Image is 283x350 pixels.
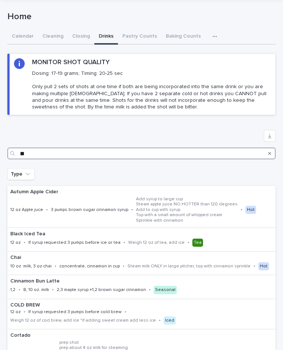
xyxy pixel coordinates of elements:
[164,316,176,325] div: Iced
[32,70,271,110] p: Dosing: 17-19 grams; Timing: 20-25 sec Only pull 2 sets of shots at one time if both are being in...
[18,287,20,292] p: •
[68,29,94,45] button: Closing
[10,207,43,212] p: 12 oz Apple juce
[24,309,25,315] p: •
[154,286,177,294] div: Seasonal
[245,206,256,214] div: Hot
[123,240,125,245] p: •
[7,228,276,252] a: Black Iced Tea12 oz•If syrup requested 3 pumps before ice or tea•Weigh 12 oz of tea, add ice•Tea
[127,264,251,269] p: Steam milk ONLY in large pitcher, top with cinnamon sprinkle
[125,309,126,315] p: •
[10,264,52,269] p: 10 oz milk, 3 oz chai
[38,29,68,45] button: Cleaning
[28,240,120,245] p: If syrup requested 3 pumps before ice or tea
[10,318,156,323] p: Weigh 12 oz of cod brew, add ice *if adding sweet cream add less ice
[10,278,226,284] p: Cinnamon Bun Latte
[10,309,21,315] p: 12 oz
[136,197,238,223] p: Add syrup to large cup Steam apple juice NO HOTTER than 120 degrees Add to cup with syrup Top wit...
[46,207,48,212] p: •
[59,264,120,269] p: concentrate, cinnamon in cup
[52,287,54,292] p: •
[51,207,128,212] p: 3 pumps brown sugar cinnamon syrup
[258,262,269,270] div: Hot
[57,287,146,292] p: 2,3 maple syrup +1,2 brown sugar cinnamon
[149,287,151,292] p: •
[10,231,238,237] p: Black Iced Tea
[7,186,276,228] a: Autumn Apple Cider12 oz Apple juce•3 pumps brown sugar cinnamon syrup•Add syrup to large cup Stea...
[10,254,273,261] p: Chai
[7,148,276,159] input: Search
[118,29,161,45] button: Pastry Counts
[192,239,203,247] div: Tea
[254,264,255,269] p: •
[7,275,276,299] a: Cinnamon Bun Latte1,2•8, 10 oz. milk•2,3 maple syrup +1,2 brown sugar cinnamon•Seasonal
[10,302,273,308] p: COLD BREW
[188,240,189,245] p: •
[32,58,110,67] h2: MONITOR SHOT QUALITY
[7,252,276,275] a: Chai10 oz milk, 3 oz chai•concentrate, cinnamon in cup•Steam milk ONLY in large pitcher, top with...
[7,299,276,330] a: COLD BREW12 oz•If syrup requested 3 pumps before cold brew•Weigh 12 oz of cod brew, add ice *if a...
[161,29,205,45] button: Baking Counts
[28,309,122,315] p: If syrup requested 3 pumps before cold brew
[55,264,56,269] p: •
[7,168,35,180] button: Type
[10,240,21,245] p: 12 oz
[123,264,125,269] p: •
[7,29,38,45] button: Calendar
[10,287,15,292] p: 1,2
[10,189,273,195] p: Autumn Apple Cider
[241,207,242,212] p: •
[128,240,185,245] p: Weigh 12 oz of tea, add ice
[24,240,25,245] p: •
[94,29,118,45] button: Drinks
[10,332,264,339] p: Cortado
[23,287,49,292] p: 8, 10 oz. milk
[131,207,133,212] p: •
[159,318,161,323] p: •
[7,11,273,22] p: Home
